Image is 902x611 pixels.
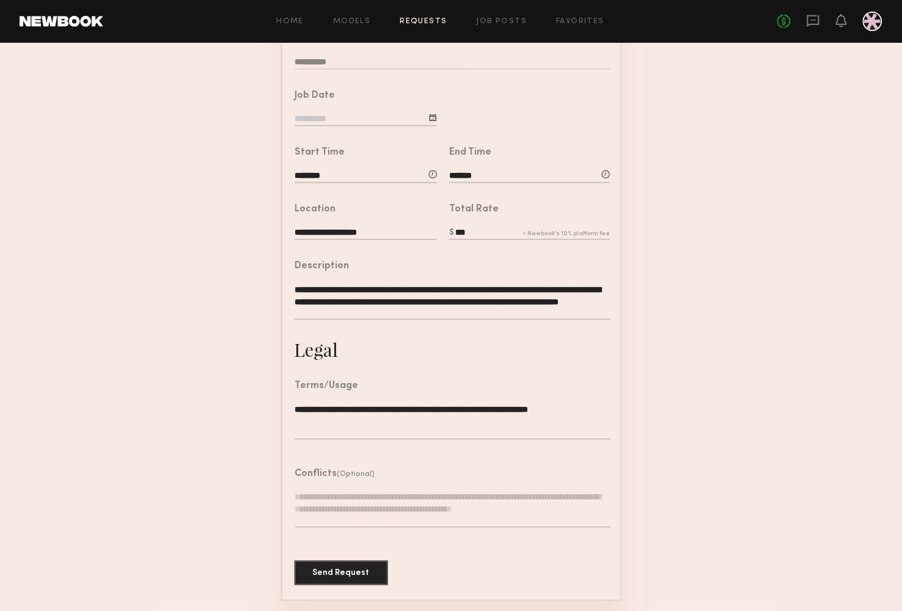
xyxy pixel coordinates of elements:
header: Conflicts [295,469,375,479]
a: Favorites [556,18,604,26]
div: Location [295,205,335,214]
div: Description [295,262,349,271]
a: Requests [400,18,447,26]
a: Models [333,18,370,26]
div: Job Date [295,91,335,101]
div: Start Time [295,148,345,158]
a: Home [277,18,304,26]
button: Send Request [295,561,388,585]
div: Legal [295,337,339,362]
a: Job Posts [477,18,527,26]
div: End Time [449,148,491,158]
div: Terms/Usage [295,381,358,391]
div: Total Rate [449,205,499,214]
span: (Optional) [337,470,375,478]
